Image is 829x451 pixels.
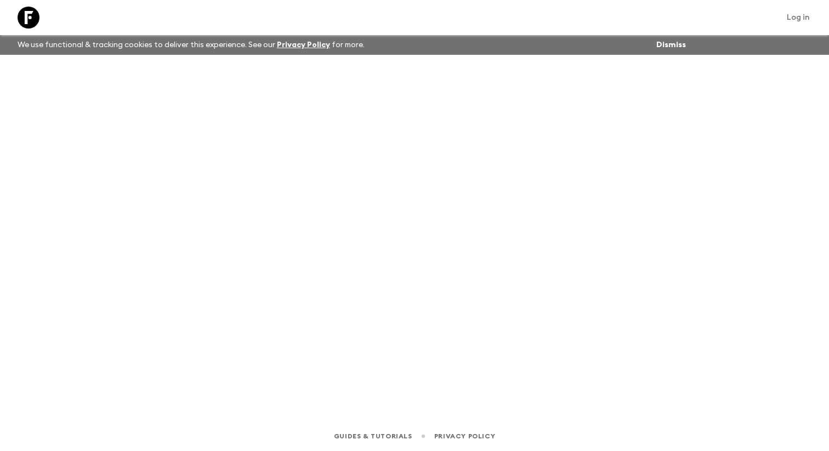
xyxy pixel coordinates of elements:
a: Guides & Tutorials [334,430,412,442]
p: We use functional & tracking cookies to deliver this experience. See our for more. [13,35,369,55]
a: Log in [781,10,816,25]
a: Privacy Policy [434,430,495,442]
a: Privacy Policy [277,41,330,49]
button: Dismiss [654,37,689,53]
